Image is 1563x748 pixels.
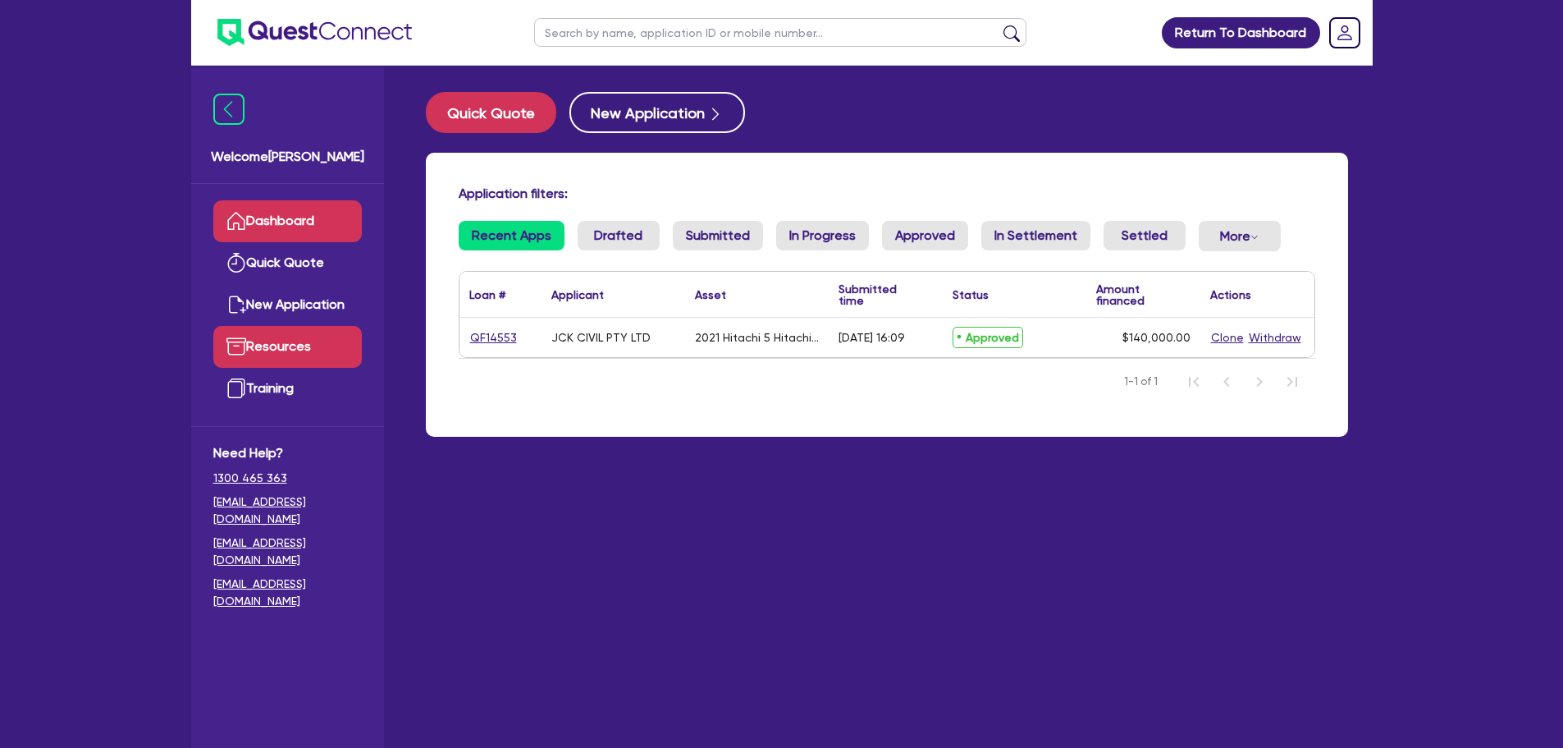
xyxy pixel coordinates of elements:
a: [EMAIL_ADDRESS][DOMAIN_NAME] [213,493,362,528]
a: Drafted [578,221,660,250]
a: Submitted [673,221,763,250]
div: Amount financed [1096,283,1191,306]
a: QF14553 [469,328,518,347]
div: Asset [695,289,726,301]
a: New Application [213,284,362,326]
a: Settled [1104,221,1186,250]
a: In Progress [776,221,869,250]
a: Approved [882,221,968,250]
span: Need Help? [213,443,362,463]
img: new-application [226,295,246,314]
a: Dropdown toggle [1323,11,1366,54]
button: Clone [1210,328,1245,347]
a: In Settlement [981,221,1090,250]
button: Withdraw [1248,328,1302,347]
div: 2021 Hitachi 5 Hitachi Excavator [695,331,819,344]
a: Training [213,368,362,410]
div: [DATE] 16:09 [839,331,905,344]
button: Dropdown toggle [1199,221,1281,251]
img: training [226,379,246,398]
input: Search by name, application ID or mobile number... [534,18,1026,47]
tcxspan: Call 1300 465 363 via 3CX [213,471,287,484]
button: New Application [569,92,745,133]
span: Approved [953,327,1023,348]
div: Loan # [469,289,505,301]
img: icon-menu-close [213,94,245,125]
button: Quick Quote [426,92,556,133]
div: Submitted time [839,283,918,306]
div: Actions [1210,289,1251,301]
a: [EMAIL_ADDRESS][DOMAIN_NAME] [213,535,362,569]
a: Quick Quote [426,92,569,133]
img: quest-connect-logo-blue [217,19,412,46]
a: Return To Dashboard [1162,17,1320,48]
span: $140,000.00 [1122,331,1191,344]
button: Next Page [1243,365,1276,398]
div: Applicant [551,289,604,301]
a: Dashboard [213,200,362,242]
div: Status [953,289,989,301]
button: Previous Page [1210,365,1243,398]
span: Welcome [PERSON_NAME] [211,147,364,167]
img: resources [226,337,246,356]
div: JCK CIVIL PTY LTD [551,331,651,344]
h4: Application filters: [459,186,1315,201]
img: quick-quote [226,253,246,273]
a: Quick Quote [213,242,362,284]
span: 1-1 of 1 [1124,374,1158,390]
a: [EMAIL_ADDRESS][DOMAIN_NAME] [213,576,362,610]
a: Resources [213,326,362,368]
button: Last Page [1276,365,1309,398]
a: Recent Apps [459,221,564,250]
button: First Page [1177,365,1210,398]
